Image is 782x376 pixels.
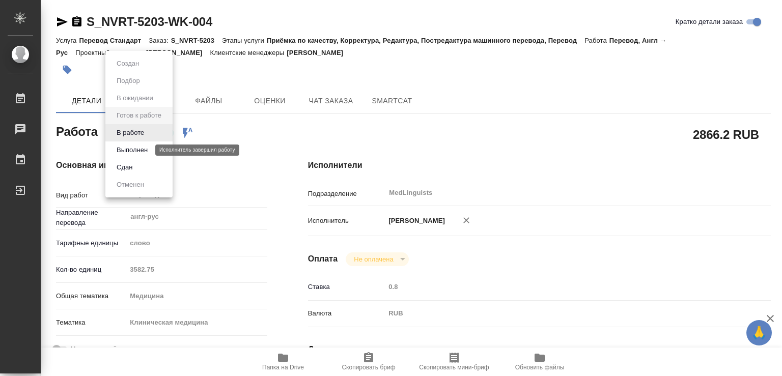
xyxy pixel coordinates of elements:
[114,179,147,190] button: Отменен
[114,127,147,138] button: В работе
[114,58,142,69] button: Создан
[114,110,164,121] button: Готов к работе
[114,162,135,173] button: Сдан
[114,144,151,156] button: Выполнен
[114,93,156,104] button: В ожидании
[114,75,143,86] button: Подбор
